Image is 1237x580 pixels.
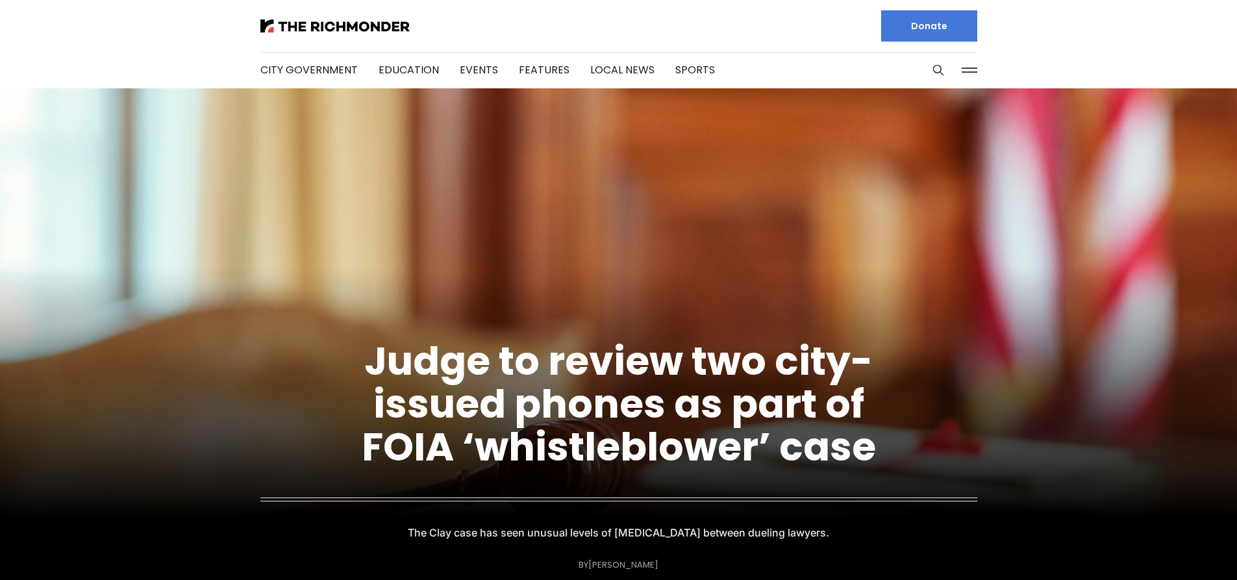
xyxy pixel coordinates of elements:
[460,62,498,77] a: Events
[260,19,410,32] img: The Richmonder
[260,62,358,77] a: City Government
[579,560,658,570] div: By
[675,62,715,77] a: Sports
[881,10,977,42] a: Donate
[929,60,948,80] button: Search this site
[379,62,439,77] a: Education
[588,559,658,571] a: [PERSON_NAME]
[519,62,569,77] a: Features
[590,62,655,77] a: Local News
[418,523,819,542] p: The Clay case has seen unusual levels of [MEDICAL_DATA] between dueling lawyers.
[362,334,876,474] a: Judge to review two city-issued phones as part of FOIA ‘whistleblower’ case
